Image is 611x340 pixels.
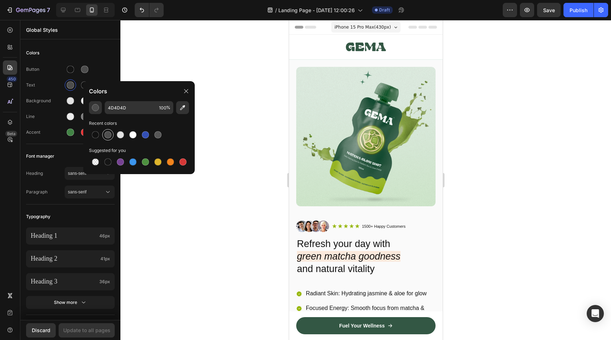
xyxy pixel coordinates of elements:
button: sans-serif [65,167,115,180]
span: Colors [26,49,39,57]
p: Heading 1 [31,232,96,240]
div: Discard [32,326,50,334]
span: Heading [26,170,65,177]
span: sans-serif [68,170,104,177]
div: Beta [5,131,17,137]
button: Discard [26,323,56,337]
button: Show more [26,296,115,309]
p: Global Styles [26,26,115,34]
button: Update to all pages [59,323,115,337]
span: Save [543,7,555,13]
div: Line [26,113,65,120]
span: Typography [26,212,50,221]
div: Suggested for you [89,147,189,154]
div: Undo/Redo [135,3,164,17]
button: sans-serif [65,186,115,198]
span: sans-serif [68,189,104,195]
div: Text [26,82,65,88]
p: Heading 3 [31,277,96,286]
div: 450 [7,76,17,82]
span: Draft [379,7,390,13]
div: Button [26,66,65,73]
button: 7 [3,3,53,17]
span: Paragraph [26,189,65,195]
div: Show more [54,299,87,306]
span: 36px [99,279,110,285]
span: % [166,104,170,111]
span: 46px [99,233,110,239]
div: Update to all pages [63,326,110,334]
span: Landing Page - [DATE] 12:00:26 [278,6,355,14]
div: Background [26,98,65,104]
button: Publish [563,3,593,17]
div: Open Intercom Messenger [587,305,604,322]
div: Recent colors [89,120,189,127]
input: E.g FFFFFF [105,101,156,114]
div: Accent [26,129,65,135]
span: 41px [100,256,110,262]
div: Publish [570,6,587,14]
p: Heading 2 [31,255,98,263]
span: Font manager [26,152,54,161]
button: Save [537,3,561,17]
span: / [275,6,277,14]
p: 7 [47,6,50,14]
iframe: Design area [289,20,443,340]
